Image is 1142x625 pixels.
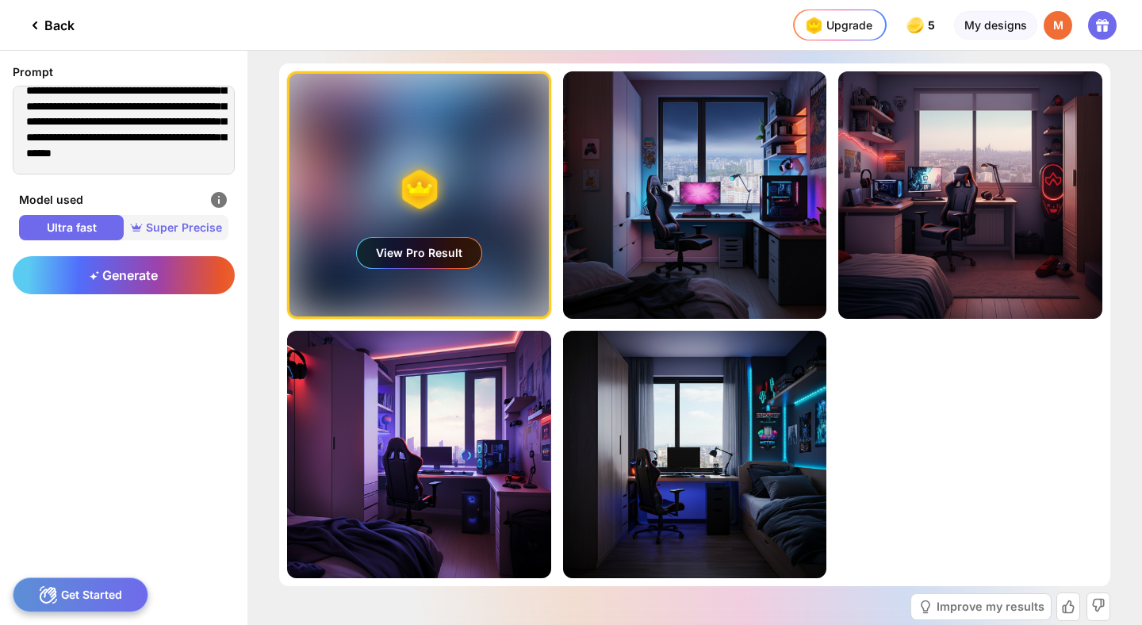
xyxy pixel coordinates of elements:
div: Prompt [13,63,235,81]
div: My designs [954,11,1037,40]
span: Super Precise [124,220,228,236]
div: Upgrade [801,13,872,38]
img: upgrade-nav-btn-icon.gif [801,13,826,38]
div: Get Started [13,577,148,612]
span: Generate [90,267,158,283]
span: 5 [928,19,938,32]
div: View Pro Result [357,238,481,268]
span: Ultra fast [19,220,124,236]
div: M [1044,11,1072,40]
div: Improve my results [937,601,1044,612]
div: Back [25,16,75,35]
div: Model used [19,190,228,209]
